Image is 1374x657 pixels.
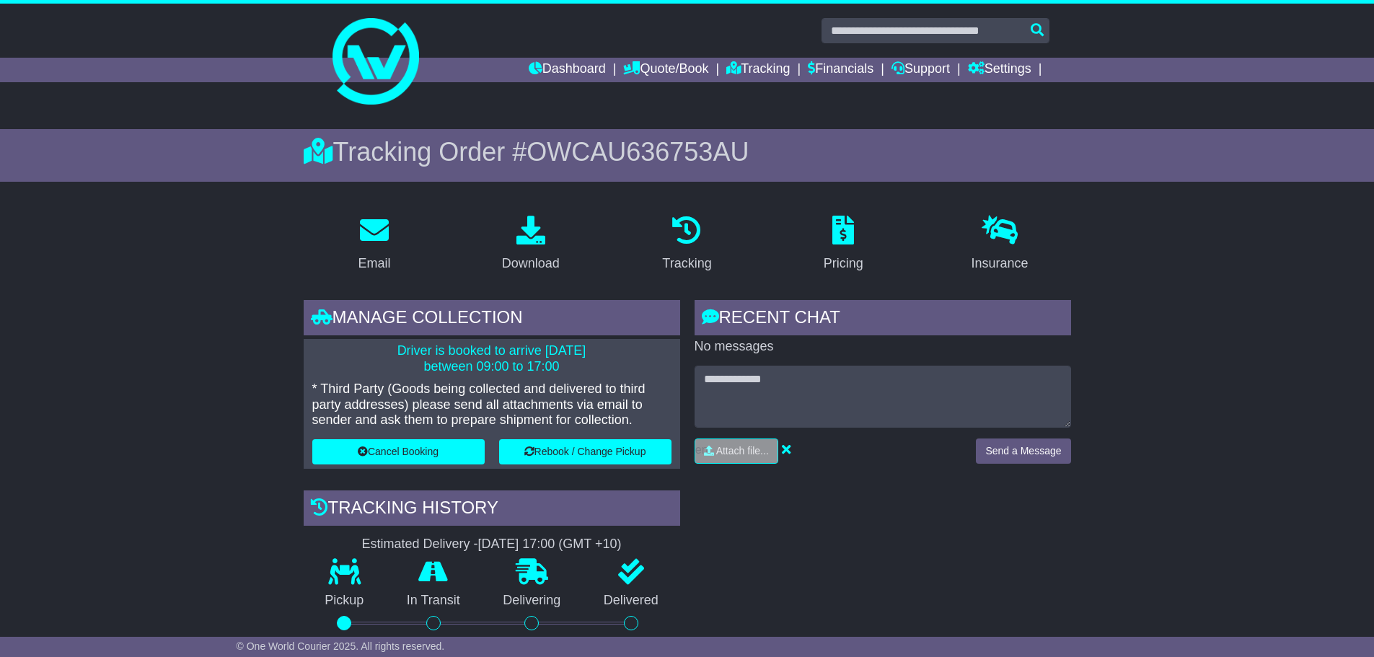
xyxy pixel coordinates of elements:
[968,58,1031,82] a: Settings
[304,537,680,552] div: Estimated Delivery -
[304,300,680,339] div: Manage collection
[662,254,711,273] div: Tracking
[623,58,708,82] a: Quote/Book
[726,58,790,82] a: Tracking
[972,254,1029,273] div: Insurance
[385,593,482,609] p: In Transit
[529,58,606,82] a: Dashboard
[482,593,583,609] p: Delivering
[824,254,863,273] div: Pricing
[653,211,721,278] a: Tracking
[695,300,1071,339] div: RECENT CHAT
[478,537,622,552] div: [DATE] 17:00 (GMT +10)
[312,343,671,374] p: Driver is booked to arrive [DATE] between 09:00 to 17:00
[976,438,1070,464] button: Send a Message
[891,58,950,82] a: Support
[312,382,671,428] p: * Third Party (Goods being collected and delivered to third party addresses) please send all atta...
[304,490,680,529] div: Tracking history
[493,211,569,278] a: Download
[502,254,560,273] div: Download
[237,640,445,652] span: © One World Courier 2025. All rights reserved.
[358,254,390,273] div: Email
[304,593,386,609] p: Pickup
[304,136,1071,167] div: Tracking Order #
[695,339,1071,355] p: No messages
[499,439,671,464] button: Rebook / Change Pickup
[962,211,1038,278] a: Insurance
[814,211,873,278] a: Pricing
[808,58,873,82] a: Financials
[312,439,485,464] button: Cancel Booking
[527,137,749,167] span: OWCAU636753AU
[582,593,680,609] p: Delivered
[348,211,400,278] a: Email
